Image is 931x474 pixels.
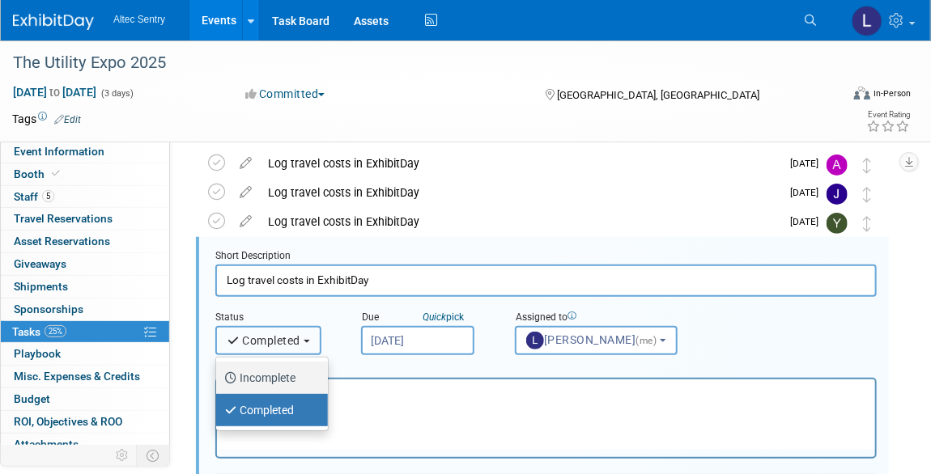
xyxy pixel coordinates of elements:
[1,231,169,252] a: Asset Reservations
[224,365,312,391] label: Incomplete
[515,311,662,326] div: Assigned to
[1,321,169,343] a: Tasks25%
[827,154,848,176] img: Andy Netzel
[215,355,877,378] div: Details
[1,276,169,298] a: Shipments
[45,325,66,337] span: 25%
[137,445,170,466] td: Toggle Event Tabs
[873,87,911,99] div: In-Person
[1,434,169,455] a: Attachments
[215,311,337,326] div: Status
[52,169,60,178] i: Booth reservation complete
[14,190,54,203] span: Staff
[14,370,140,383] span: Misc. Expenses & Credits
[215,326,321,355] button: Completed
[14,347,61,360] span: Playbook
[14,415,122,428] span: ROI, Objectives & ROO
[240,86,331,102] button: Committed
[232,156,260,171] a: edit
[14,235,110,248] span: Asset Reservations
[361,311,491,326] div: Due
[852,6,882,36] img: Leisa Taylor
[827,184,848,205] img: Jadyn Domning
[557,89,759,101] span: [GEOGRAPHIC_DATA], [GEOGRAPHIC_DATA]
[361,326,474,355] input: Due Date
[260,208,780,235] div: Log travel costs in ExhibitDay
[42,190,54,202] span: 5
[419,311,467,324] a: Quickpick
[790,187,827,198] span: [DATE]
[863,187,871,202] i: Move task
[13,14,94,30] img: ExhibitDay
[232,214,260,229] a: edit
[14,438,79,451] span: Attachments
[14,303,83,315] span: Sponsorships
[227,334,300,347] span: Completed
[1,186,169,208] a: Staff5
[863,216,871,231] i: Move task
[1,163,169,185] a: Booth
[12,85,97,99] span: [DATE] [DATE]
[14,167,63,180] span: Booth
[1,411,169,433] a: ROI, Objectives & ROO
[47,86,62,99] span: to
[217,379,875,450] iframe: Rich Text Area
[14,257,66,270] span: Giveaways
[1,343,169,365] a: Playbook
[14,392,50,405] span: Budget
[14,280,68,293] span: Shipments
[636,335,657,346] span: (me)
[108,445,137,466] td: Personalize Event Tab Strip
[854,87,870,99] img: Format-Inperson.png
[863,158,871,173] i: Move task
[515,326,678,355] button: [PERSON_NAME](me)
[1,366,169,387] a: Misc. Expenses & Credits
[790,158,827,169] span: [DATE]
[215,249,877,265] div: Short Description
[14,145,104,158] span: Event Information
[827,213,848,234] img: Yolanda Kizzard
[224,397,312,423] label: Completed
[1,208,169,230] a: Travel Reservations
[12,325,66,338] span: Tasks
[232,185,260,200] a: edit
[790,216,827,227] span: [DATE]
[100,88,134,99] span: (3 days)
[423,311,446,323] i: Quick
[1,141,169,163] a: Event Information
[1,298,169,320] a: Sponsorships
[260,179,780,206] div: Log travel costs in ExhibitDay
[7,49,823,78] div: The Utility Expo 2025
[526,333,660,346] span: [PERSON_NAME]
[12,111,81,127] td: Tags
[54,114,81,125] a: Edit
[260,150,780,177] div: Log travel costs in ExhibitDay
[1,253,169,275] a: Giveaways
[1,388,169,410] a: Budget
[215,265,877,296] input: Name of task or a short description
[14,212,113,225] span: Travel Reservations
[772,84,912,108] div: Event Format
[113,14,165,25] span: Altec Sentry
[866,111,910,119] div: Event Rating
